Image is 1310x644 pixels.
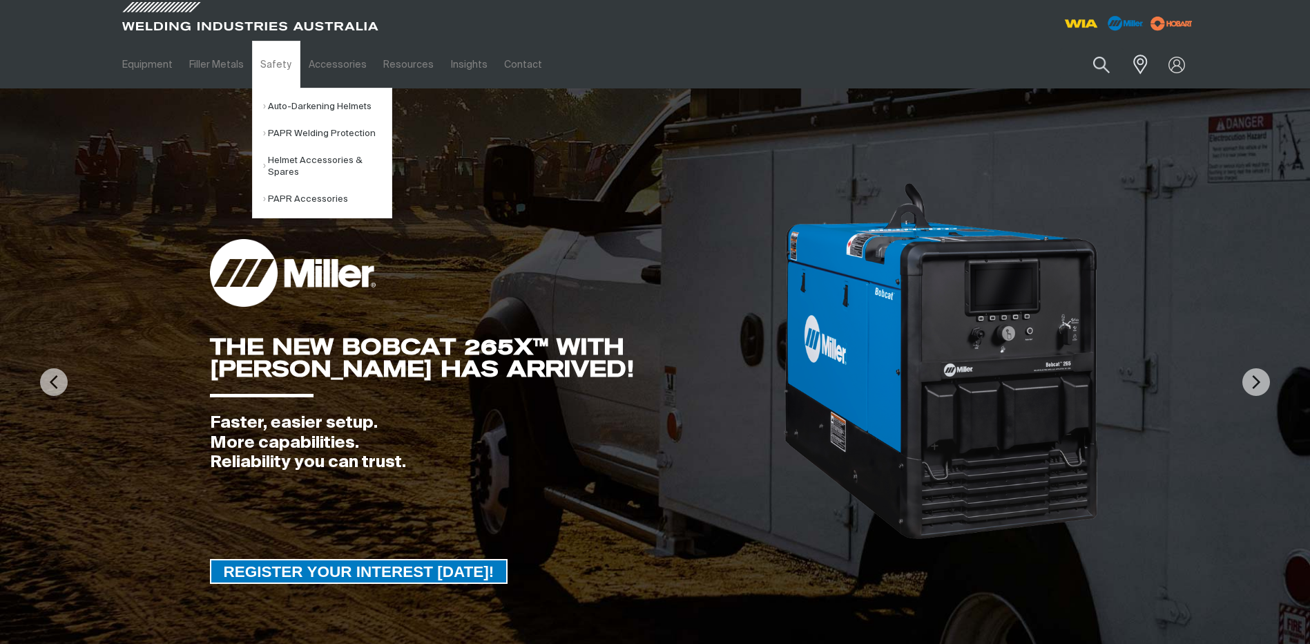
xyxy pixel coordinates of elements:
[210,336,783,380] div: THE NEW BOBCAT 265X™ WITH [PERSON_NAME] HAS ARRIVED!
[114,41,181,88] a: Equipment
[263,147,392,186] a: Helmet Accessories & Spares
[181,41,252,88] a: Filler Metals
[263,93,392,120] a: Auto-Darkening Helmets
[1060,48,1124,81] input: Product name or item number...
[300,41,375,88] a: Accessories
[442,41,495,88] a: Insights
[1146,13,1197,34] img: miller
[211,559,507,584] span: REGISTER YOUR INTEREST [DATE]!
[252,41,300,88] a: Safety
[496,41,550,88] a: Contact
[1242,368,1270,396] img: NextArrow
[263,186,392,213] a: PAPR Accessories
[375,41,442,88] a: Resources
[210,559,508,584] a: REGISTER YOUR INTEREST TODAY!
[252,88,392,218] ul: Safety Submenu
[114,41,926,88] nav: Main
[263,120,392,147] a: PAPR Welding Protection
[210,413,783,473] div: Faster, easier setup. More capabilities. Reliability you can trust.
[40,368,68,396] img: PrevArrow
[1078,48,1125,81] button: Search products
